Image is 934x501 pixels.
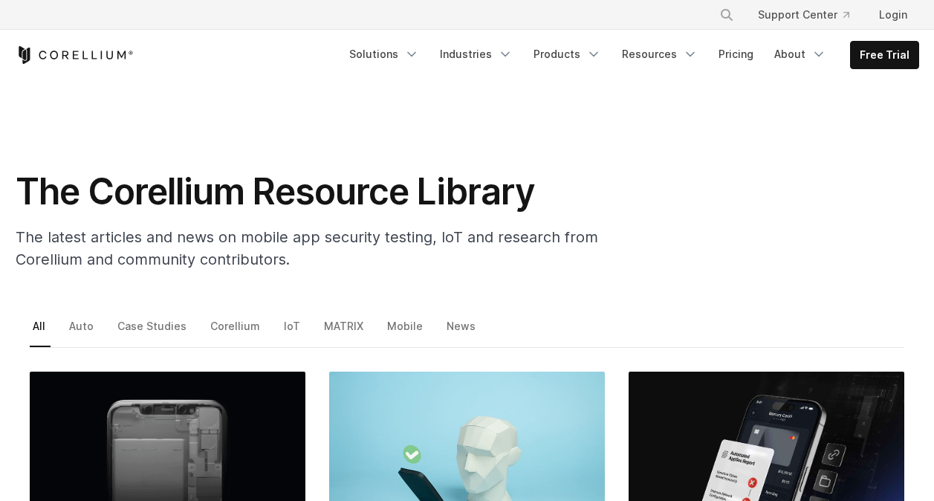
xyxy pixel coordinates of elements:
div: Navigation Menu [701,1,919,28]
a: MATRIX [321,316,369,347]
a: Corellium Home [16,46,134,64]
a: About [765,41,835,68]
h1: The Corellium Resource Library [16,169,610,214]
a: Solutions [340,41,428,68]
a: Pricing [710,41,762,68]
button: Search [713,1,740,28]
a: News [444,316,481,347]
a: Case Studies [114,316,192,347]
a: Auto [66,316,99,347]
a: Login [867,1,919,28]
a: IoT [281,316,305,347]
a: Free Trial [851,42,918,68]
a: Support Center [746,1,861,28]
a: Resources [613,41,707,68]
a: Corellium [207,316,265,347]
a: Industries [431,41,522,68]
a: Mobile [384,316,428,347]
span: The latest articles and news on mobile app security testing, IoT and research from Corellium and ... [16,228,598,268]
div: Navigation Menu [340,41,919,69]
a: Products [525,41,610,68]
a: All [30,316,51,347]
